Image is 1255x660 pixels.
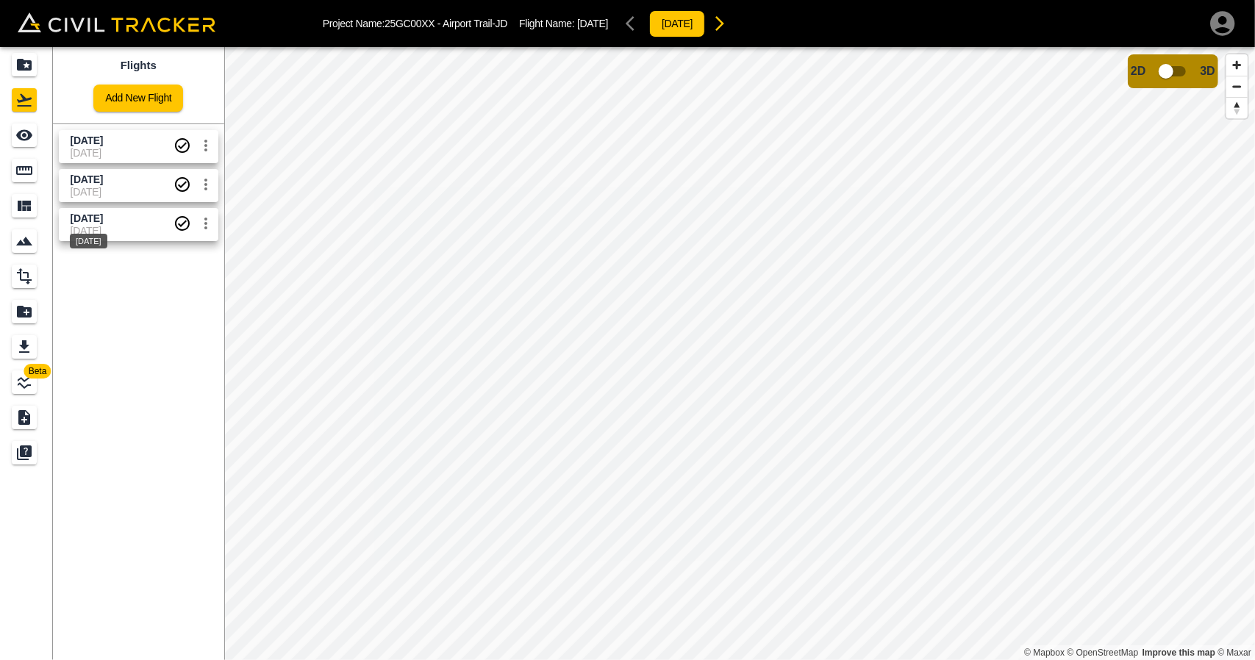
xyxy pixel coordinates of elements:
button: Reset bearing to north [1226,97,1248,118]
span: [DATE] [577,18,608,29]
button: Zoom out [1226,76,1248,97]
div: [DATE] [70,234,107,248]
a: Maxar [1218,648,1251,658]
span: 2D [1131,65,1145,78]
a: OpenStreetMap [1068,648,1139,658]
p: Flight Name: [519,18,608,29]
button: Zoom in [1226,54,1248,76]
button: [DATE] [649,10,705,37]
p: Project Name: 25GC00XX - Airport Trail-JD [323,18,507,29]
img: Civil Tracker [18,12,215,33]
a: Mapbox [1024,648,1065,658]
span: 3D [1201,65,1215,78]
a: Map feedback [1143,648,1215,658]
canvas: Map [224,47,1255,660]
